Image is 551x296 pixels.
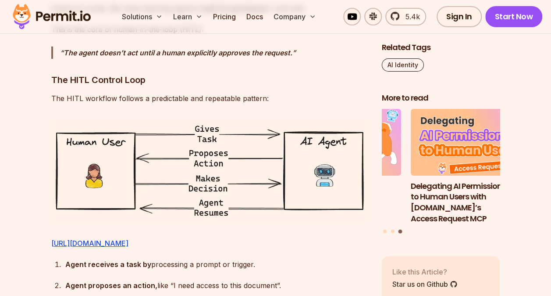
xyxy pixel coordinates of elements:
[382,42,500,53] h2: Related Tags
[65,279,368,292] div: like “I need access to this document”.
[392,266,458,277] p: Like this Article?
[51,73,368,87] h3: The HITL Control Loop
[392,278,458,289] a: Star us on Github
[51,119,368,223] img: image.png
[382,58,424,72] a: AI Identity
[391,230,395,233] button: Go to slide 2
[437,6,482,27] a: Sign In
[270,8,320,25] button: Company
[382,93,500,104] h2: More to read
[65,260,151,269] strong: Agent receives a task by
[243,8,267,25] a: Docs
[385,8,426,25] a: 5.4k
[485,6,543,27] a: Start Now
[283,109,402,224] li: 2 of 3
[411,109,529,224] a: Delegating AI Permissions to Human Users with Permit.io’s Access Request MCPDelegating AI Permiss...
[382,109,500,235] div: Posts
[9,2,95,32] img: Permit logo
[283,180,402,202] h3: Why JWTs Can’t Handle AI Agent Access
[170,8,206,25] button: Learn
[64,48,292,57] strong: The agent doesn’t act until a human explicitly approves the request.
[383,230,387,233] button: Go to slide 1
[411,180,529,224] h3: Delegating AI Permissions to Human Users with [DOMAIN_NAME]’s Access Request MCP
[210,8,239,25] a: Pricing
[411,109,529,176] img: Delegating AI Permissions to Human Users with Permit.io’s Access Request MCP
[411,109,529,224] li: 3 of 3
[51,239,128,248] a: [URL][DOMAIN_NAME]
[65,258,368,271] div: processing a prompt or trigger.
[51,92,368,105] p: The HITL workflow follows a predictable and repeatable pattern:
[118,8,166,25] button: Solutions
[283,109,402,176] img: Why JWTs Can’t Handle AI Agent Access
[400,11,420,22] span: 5.4k
[398,230,402,234] button: Go to slide 3
[65,281,157,290] strong: Agent proposes an action,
